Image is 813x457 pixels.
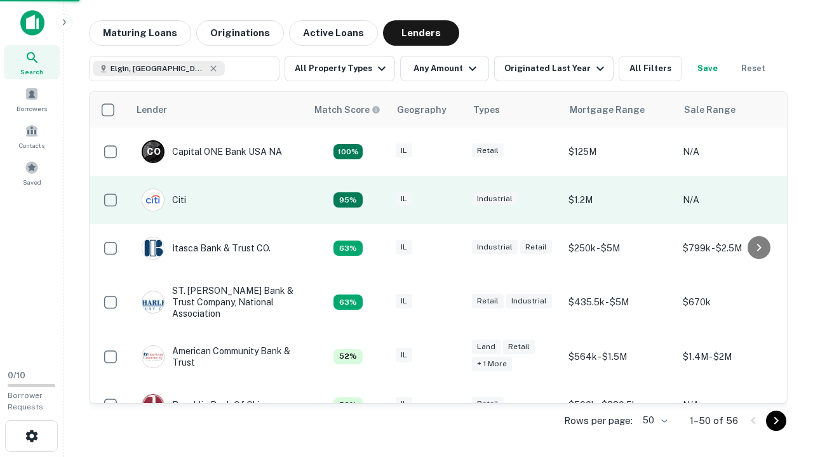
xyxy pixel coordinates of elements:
[472,192,518,206] div: Industrial
[142,394,281,416] div: Republic Bank Of Chicago
[17,103,47,114] span: Borrowers
[389,92,466,128] th: Geography
[733,56,774,81] button: Reset
[472,397,504,411] div: Retail
[142,291,164,313] img: picture
[396,192,412,206] div: IL
[564,413,633,428] p: Rows per page:
[142,189,164,211] img: picture
[129,92,307,128] th: Lender
[562,128,676,176] td: $125M
[397,102,447,117] div: Geography
[472,294,504,308] div: Retail
[307,92,389,128] th: Capitalize uses an advanced AI algorithm to match your search with the best lender. The match sco...
[562,176,676,224] td: $1.2M
[676,333,791,381] td: $1.4M - $2M
[285,56,395,81] button: All Property Types
[111,63,206,74] span: Elgin, [GEOGRAPHIC_DATA], [GEOGRAPHIC_DATA]
[396,143,412,158] div: IL
[676,128,791,176] td: N/A
[506,294,552,308] div: Industrial
[4,45,60,79] a: Search
[333,192,363,208] div: Capitalize uses an advanced AI algorithm to match your search with the best lender. The match sco...
[684,102,736,117] div: Sale Range
[383,20,459,46] button: Lenders
[472,240,518,255] div: Industrial
[20,67,43,77] span: Search
[676,92,791,128] th: Sale Range
[638,411,669,430] div: 50
[8,371,25,380] span: 0 / 10
[396,348,412,362] div: IL
[472,340,501,354] div: Land
[676,224,791,272] td: $799k - $2.5M
[676,381,791,429] td: N/A
[333,349,363,364] div: Capitalize uses an advanced AI algorithm to match your search with the best lender. The match sco...
[494,56,614,81] button: Originated Last Year
[562,224,676,272] td: $250k - $5M
[142,237,271,260] div: Itasca Bank & Trust CO.
[570,102,645,117] div: Mortgage Range
[466,92,562,128] th: Types
[147,145,160,159] p: C O
[137,102,167,117] div: Lender
[4,156,60,190] a: Saved
[562,381,676,429] td: $500k - $880.5k
[89,20,191,46] button: Maturing Loans
[314,103,378,117] h6: Match Score
[142,394,164,416] img: picture
[314,103,380,117] div: Capitalize uses an advanced AI algorithm to match your search with the best lender. The match sco...
[676,272,791,333] td: $670k
[396,240,412,255] div: IL
[333,241,363,256] div: Capitalize uses an advanced AI algorithm to match your search with the best lender. The match sco...
[396,294,412,308] div: IL
[749,355,813,416] iframe: Chat Widget
[503,340,535,354] div: Retail
[4,119,60,153] a: Contacts
[676,176,791,224] td: N/A
[142,189,186,211] div: Citi
[562,333,676,381] td: $564k - $1.5M
[20,10,44,36] img: capitalize-icon.png
[142,346,164,368] img: picture
[23,177,41,187] span: Saved
[562,272,676,333] td: $435.5k - $5M
[19,140,44,150] span: Contacts
[333,144,363,159] div: Capitalize uses an advanced AI algorithm to match your search with the best lender. The match sco...
[142,140,282,163] div: Capital ONE Bank USA NA
[400,56,489,81] button: Any Amount
[289,20,378,46] button: Active Loans
[687,56,728,81] button: Save your search to get updates of matches that match your search criteria.
[562,92,676,128] th: Mortgage Range
[142,237,164,259] img: picture
[690,413,738,428] p: 1–50 of 56
[472,143,504,158] div: Retail
[8,391,43,411] span: Borrower Requests
[196,20,284,46] button: Originations
[333,397,363,413] div: Capitalize uses an advanced AI algorithm to match your search with the best lender. The match sco...
[142,345,294,368] div: American Community Bank & Trust
[396,397,412,411] div: IL
[473,102,500,117] div: Types
[472,357,512,371] div: + 1 more
[142,285,294,320] div: ST. [PERSON_NAME] Bank & Trust Company, National Association
[4,82,60,116] a: Borrowers
[619,56,682,81] button: All Filters
[504,61,608,76] div: Originated Last Year
[520,240,552,255] div: Retail
[766,411,786,431] button: Go to next page
[333,295,363,310] div: Capitalize uses an advanced AI algorithm to match your search with the best lender. The match sco...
